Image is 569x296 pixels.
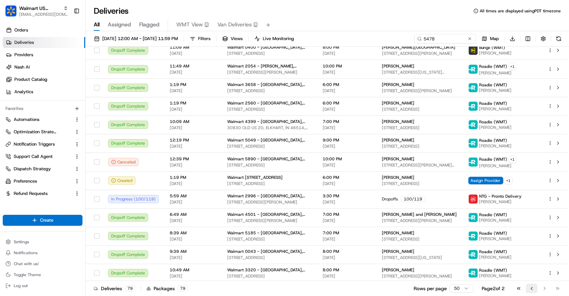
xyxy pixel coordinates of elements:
span: Roadie (WMT) [479,101,507,106]
a: Providers [3,49,85,60]
span: [DATE] [170,88,216,94]
span: [DATE] [170,181,216,186]
a: 💻API Documentation [55,96,113,109]
button: Canceled [108,158,139,166]
span: [PERSON_NAME] [479,218,512,223]
input: Clear [18,44,113,51]
span: Walmart 2054 - [PERSON_NAME], [GEOGRAPHIC_DATA] [227,63,312,69]
span: Create [40,217,53,223]
span: All [94,21,100,29]
span: 11:49 AM [170,63,216,69]
span: [STREET_ADDRESS] [227,273,312,279]
div: Favorites [3,103,82,114]
button: Start new chat [116,67,125,75]
button: [EMAIL_ADDRESS][DOMAIN_NAME] [19,12,68,17]
span: [PERSON_NAME] [382,230,414,236]
span: [DATE] [323,181,371,186]
span: Optimization Strategy [14,129,57,135]
span: [STREET_ADDRESS] [227,51,312,56]
button: Refund Requests [3,188,82,199]
span: [DATE] [323,273,371,279]
div: 📗 [7,100,12,105]
img: roadie-logo-v2.jpg [469,83,478,92]
span: [DATE] [323,236,371,242]
span: [DATE] [323,255,371,260]
span: [PERSON_NAME] [382,119,414,124]
span: [PERSON_NAME][GEOGRAPHIC_DATA] [382,45,455,50]
span: [PERSON_NAME] [479,143,512,149]
img: roadie-logo-v2.jpg [469,250,478,259]
span: 6:00 PM [323,82,371,87]
div: 100 / 119 [401,196,425,202]
button: Views [219,34,246,44]
span: Settings [14,239,29,245]
span: [STREET_ADDRESS] [227,236,312,242]
span: [DATE] [323,144,371,149]
span: Roadie (WMT) [479,82,507,88]
img: roadie-logo-v2.jpg [469,213,478,222]
span: Walmart [STREET_ADDRESS] [227,175,283,180]
button: Optimization Strategy [3,126,82,137]
span: [PERSON_NAME] [382,82,414,87]
div: 💻 [58,100,63,105]
a: Powered byPylon [48,115,83,121]
span: [STREET_ADDRESS][US_STATE] [382,255,457,260]
span: [PERSON_NAME] [382,249,414,254]
span: 10:00 PM [323,63,371,69]
span: [PERSON_NAME] [382,175,414,180]
span: 3:30 PM [323,193,371,199]
button: Toggle Theme [3,270,82,280]
button: Support Call Agent [3,151,82,162]
span: Walmart 0043 - [GEOGRAPHIC_DATA], [GEOGRAPHIC_DATA] [227,249,312,254]
span: Roadie (WMT) [479,157,507,162]
button: +1 [505,177,513,184]
span: [PERSON_NAME] [382,156,414,162]
span: [PERSON_NAME] [479,70,517,76]
button: Walmart US Stores [19,5,61,12]
span: 8:00 PM [323,45,371,50]
button: Created [108,176,135,185]
button: Live Monitoring [251,34,297,44]
span: API Documentation [65,99,110,106]
span: [STREET_ADDRESS] [382,144,457,149]
a: Product Catalog [3,74,85,85]
span: Live Monitoring [263,36,294,42]
div: We're available if you need us! [23,72,87,77]
span: Flagged [139,21,159,29]
span: [DATE] [170,236,216,242]
span: [PERSON_NAME] and [PERSON_NAME] [382,212,457,217]
span: 9:39 AM [170,249,216,254]
input: Type to search [414,34,476,44]
span: Walmart 5890 - [GEOGRAPHIC_DATA], [GEOGRAPHIC_DATA] [227,156,312,162]
span: [STREET_ADDRESS][PERSON_NAME] [227,199,312,205]
span: [PERSON_NAME] [479,236,512,242]
span: 10:00 PM [323,156,371,162]
span: [DATE] [323,125,371,131]
span: [STREET_ADDRESS][US_STATE][PERSON_NAME] [382,70,457,75]
div: Packages [146,285,188,292]
span: [STREET_ADDRESS][PERSON_NAME] [382,273,457,279]
span: [STREET_ADDRESS] [227,255,312,260]
a: Automations [5,116,72,123]
button: Walmart US StoresWalmart US Stores[EMAIL_ADDRESS][DOMAIN_NAME] [3,3,71,19]
a: Refund Requests [5,190,72,197]
a: Preferences [5,178,72,184]
span: [STREET_ADDRESS] [227,144,312,149]
img: roadie-logo-v2.jpg [469,232,478,241]
span: Assigned [108,21,131,29]
span: Filters [198,36,210,42]
button: +1 [509,63,517,70]
button: Create [3,215,82,226]
span: [DATE] [170,51,216,56]
span: Deliveries [14,39,34,46]
img: 1736555255976-a54dd68f-1ca7-489b-9aae-adbdc363a1c4 [7,65,19,77]
span: 7:00 PM [323,230,371,236]
span: Notifications [14,250,38,256]
a: Support Call Agent [5,153,72,160]
span: Views [231,36,243,42]
span: [DATE] 12:00 AM - [DATE] 11:59 PM [102,36,178,42]
button: Chat with us! [3,259,82,269]
span: [STREET_ADDRESS][PERSON_NAME][PERSON_NAME] [382,162,457,168]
